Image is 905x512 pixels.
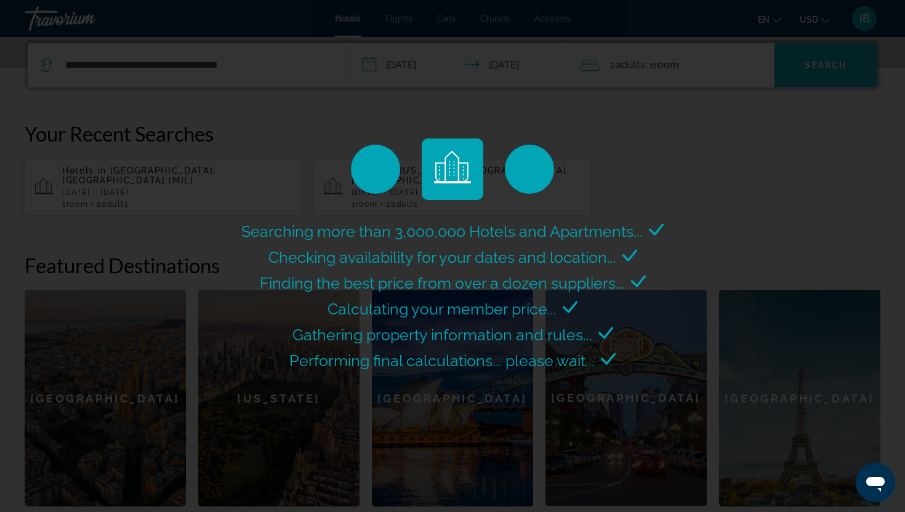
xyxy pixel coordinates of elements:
span: Searching more than 3,000,000 Hotels and Apartments... [241,222,643,241]
span: Calculating your member price... [328,300,557,318]
span: Performing final calculations... please wait... [289,351,595,370]
span: Checking availability for your dates and location... [268,248,616,266]
iframe: Кнопка для запуску вікна повідомлень [856,463,895,502]
span: Gathering property information and rules... [292,326,592,344]
span: Finding the best price from over a dozen suppliers... [260,274,625,292]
